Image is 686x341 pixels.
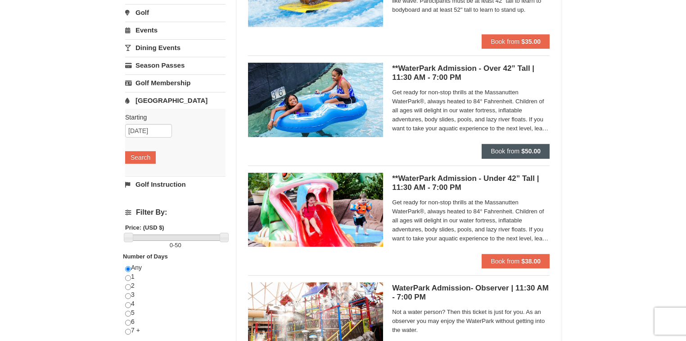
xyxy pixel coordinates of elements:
a: Events [125,22,226,38]
label: - [125,241,226,250]
strong: $38.00 [521,258,541,265]
button: Book from $50.00 [482,144,550,158]
img: 6619917-720-80b70c28.jpg [248,63,383,137]
h4: Filter By: [125,208,226,217]
span: Get ready for non-stop thrills at the Massanutten WaterPark®, always heated to 84° Fahrenheit. Ch... [392,198,550,243]
span: Not a water person? Then this ticket is just for you. As an observer you may enjoy the WaterPark ... [392,308,550,335]
strong: $35.00 [521,38,541,45]
span: Get ready for non-stop thrills at the Massanutten WaterPark®, always heated to 84° Fahrenheit. Ch... [392,88,550,133]
strong: Number of Days [123,253,168,260]
label: Starting [125,113,219,122]
a: Golf Membership [125,74,226,91]
a: Golf Instruction [125,176,226,193]
span: 0 [170,242,173,249]
button: Book from $38.00 [482,254,550,268]
h5: **WaterPark Admission - Over 42” Tall | 11:30 AM - 7:00 PM [392,64,550,82]
strong: $50.00 [521,147,541,155]
span: 50 [175,242,181,249]
a: Season Passes [125,57,226,74]
a: [GEOGRAPHIC_DATA] [125,92,226,109]
span: Book from [491,38,519,45]
h5: **WaterPark Admission - Under 42” Tall | 11:30 AM - 7:00 PM [392,174,550,192]
button: Search [125,151,156,164]
h5: WaterPark Admission- Observer | 11:30 AM - 7:00 PM [392,284,550,302]
img: 6619917-732-e1c471e4.jpg [248,173,383,247]
a: Golf [125,4,226,21]
strong: Price: (USD $) [125,224,164,231]
a: Dining Events [125,39,226,56]
span: Book from [491,258,519,265]
button: Book from $35.00 [482,34,550,49]
span: Book from [491,147,519,155]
